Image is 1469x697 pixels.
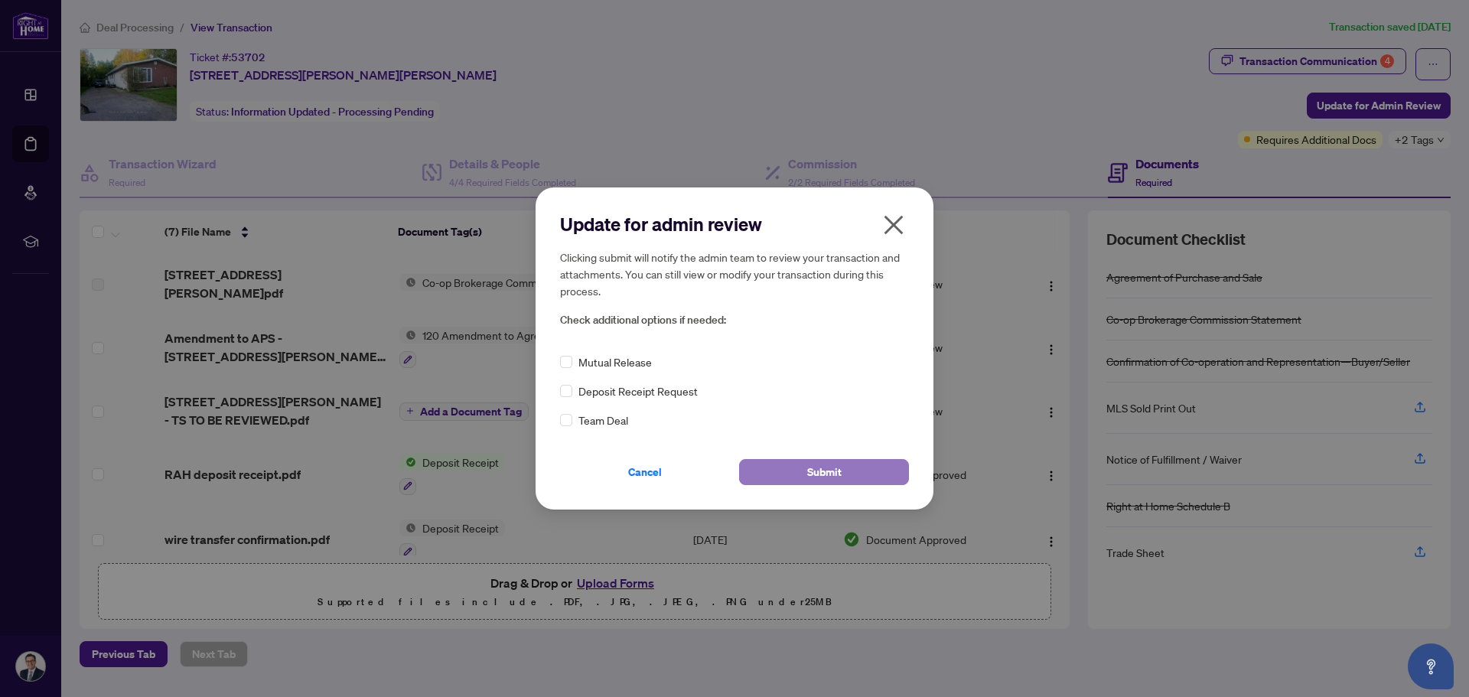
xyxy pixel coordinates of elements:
span: Mutual Release [578,353,652,370]
button: Cancel [560,459,730,485]
span: Deposit Receipt Request [578,383,698,399]
span: close [881,213,906,237]
span: Team Deal [578,412,628,428]
h2: Update for admin review [560,212,909,236]
span: Cancel [628,460,662,484]
button: Submit [739,459,909,485]
h5: Clicking submit will notify the admin team to review your transaction and attachments. You can st... [560,249,909,299]
span: Submit [807,460,842,484]
button: Open asap [1408,643,1454,689]
span: Check additional options if needed: [560,311,909,329]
